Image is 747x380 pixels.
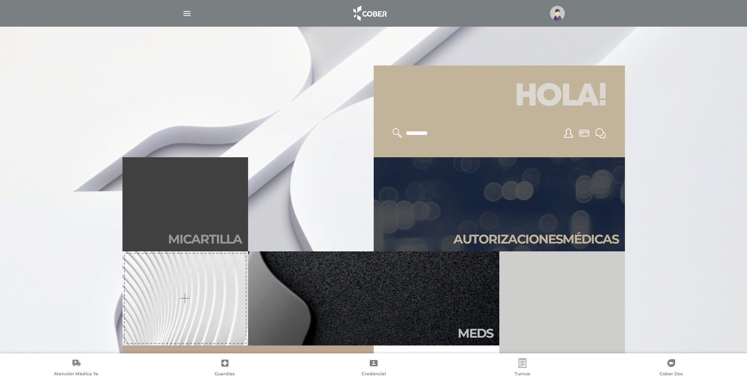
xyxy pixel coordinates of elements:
h2: Meds [458,326,493,341]
h1: Hola! [383,75,615,119]
span: Cober Doc [659,371,683,378]
img: profile-placeholder.svg [550,6,565,21]
span: Guardias [215,371,235,378]
img: logo_cober_home-white.png [349,4,390,23]
span: Credencial [362,371,386,378]
a: Cober Doc [597,358,745,378]
a: Guardias [150,358,299,378]
h2: Mi car tilla [168,232,242,247]
h2: Autori zaciones médicas [453,232,619,247]
span: Atención Médica Ya [54,371,98,378]
img: Cober_menu-lines-white.svg [182,9,192,18]
a: Credencial [299,358,448,378]
span: Turnos [515,371,530,378]
a: Turnos [448,358,597,378]
a: Meds [248,251,499,345]
a: Atención Médica Ya [2,358,150,378]
a: Autorizacionesmédicas [374,157,625,251]
a: Micartilla [122,157,248,251]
